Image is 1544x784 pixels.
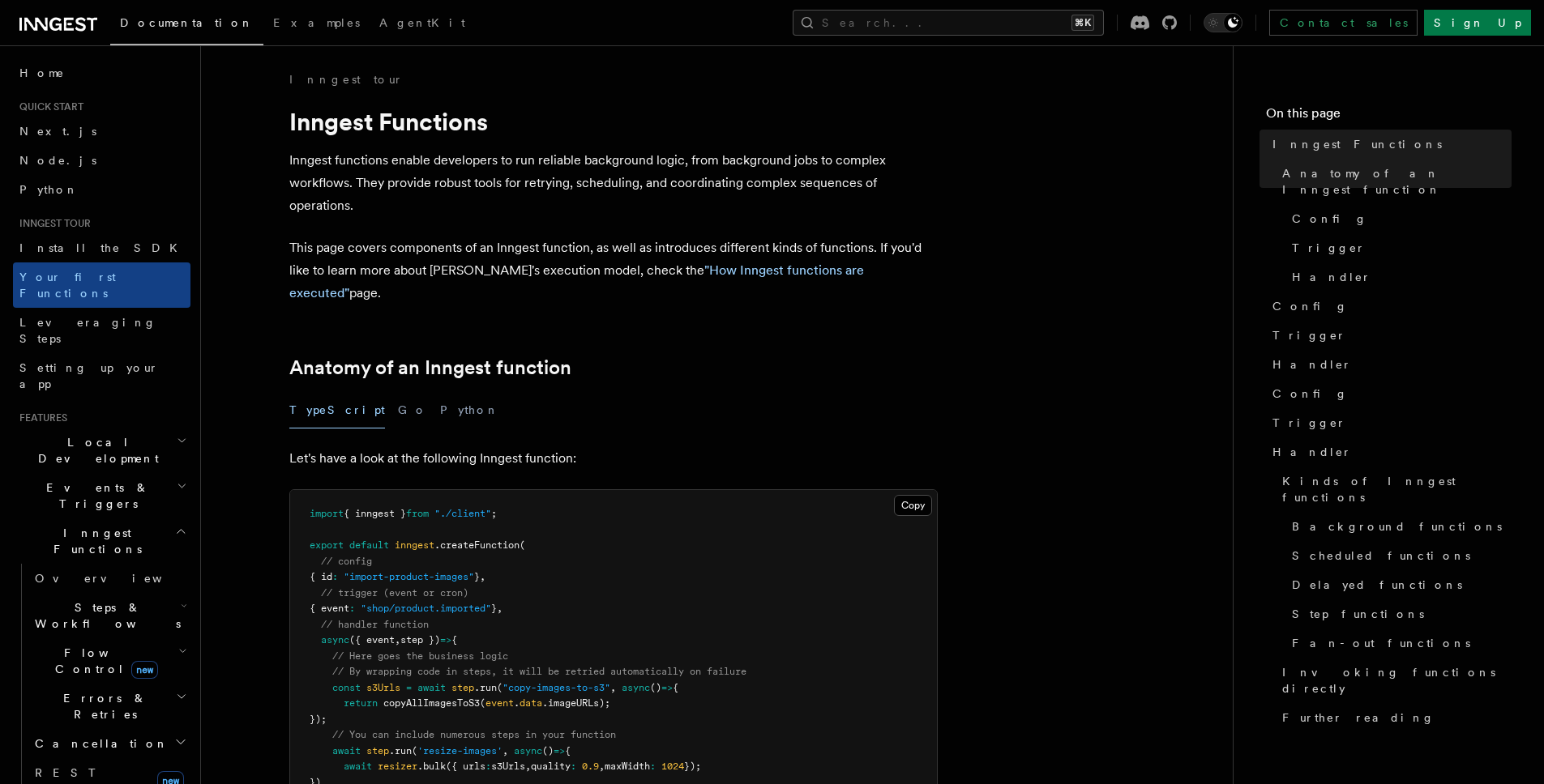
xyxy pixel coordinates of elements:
a: Anatomy of an Inngest function [289,356,571,379]
button: Flow Controlnew [28,638,190,684]
button: Python [440,392,499,428]
span: "import-product-images" [344,571,474,582]
h4: On this page [1266,104,1512,130]
button: Inngest Functions [13,518,190,564]
span: await [332,745,361,756]
span: await [344,761,372,772]
a: Further reading [1276,703,1512,732]
span: step [366,745,389,756]
a: Config [1266,292,1512,321]
span: s3Urls [366,682,400,693]
span: () [650,682,661,693]
a: Inngest Functions [1266,130,1512,159]
a: Install the SDK [13,233,190,262]
button: Errors & Retries [28,684,190,729]
span: = [406,682,412,693]
p: This page covers components of an Inngest function, as well as introduces different kinds of func... [289,236,938,305]
span: { [565,745,571,756]
span: async [622,682,650,693]
span: } [474,571,480,582]
span: Documentation [120,16,254,29]
a: Overview [28,564,190,593]
span: Overview [35,572,202,585]
span: { id [310,571,332,582]
span: step [451,682,474,693]
a: Examples [263,5,370,44]
button: Go [398,392,427,428]
span: Config [1272,298,1348,314]
span: : [650,761,656,772]
span: Further reading [1282,709,1435,726]
span: ( [497,682,503,693]
span: "./client" [434,508,491,519]
span: { inngest } [344,508,406,519]
button: Cancellation [28,729,190,758]
button: TypeScript [289,392,385,428]
span: Leveraging Steps [19,316,156,345]
span: Your first Functions [19,271,116,300]
span: Inngest Functions [1272,136,1442,152]
span: ({ event [349,634,395,646]
span: Inngest tour [13,217,91,230]
span: Step functions [1292,606,1424,622]
span: Events & Triggers [13,479,177,512]
span: // trigger (event or cron) [321,587,468,599]
span: Handler [1292,269,1371,285]
span: // config [321,556,372,567]
button: Events & Triggers [13,473,190,518]
span: }); [310,714,327,725]
span: , [480,571,485,582]
span: default [349,539,389,551]
span: step }) [400,634,440,646]
span: Invoking functions directly [1282,664,1512,697]
button: Copy [894,495,932,516]
a: Step functions [1285,599,1512,628]
span: : [332,571,338,582]
a: Python [13,175,190,204]
span: . [514,697,520,709]
a: Config [1266,379,1512,408]
span: new [131,661,158,679]
a: Trigger [1285,233,1512,262]
span: : [485,761,491,772]
a: Contact sales [1269,10,1418,36]
span: event [485,697,514,709]
span: resizer [378,761,417,772]
a: Documentation [110,5,263,45]
span: "copy-images-to-s3" [503,682,610,693]
a: Your first Functions [13,262,190,308]
span: { [451,634,457,646]
button: Steps & Workflows [28,593,190,638]
span: Next.js [19,125,96,138]
span: : [571,761,576,772]
span: , [497,603,503,614]
span: Config [1272,386,1348,402]
a: Anatomy of an Inngest function [1276,159,1512,204]
span: Trigger [1292,240,1366,256]
span: { event [310,603,349,614]
span: maxWidth [605,761,650,772]
span: Local Development [13,434,177,467]
span: , [525,761,531,772]
a: Handler [1266,437,1512,467]
span: Fan-out functions [1292,635,1470,651]
span: { [673,682,678,693]
span: } [491,603,497,614]
span: Errors & Retries [28,690,176,722]
a: Handler [1285,262,1512,292]
span: export [310,539,344,551]
span: Home [19,65,65,81]
span: Setting up your app [19,361,159,390]
span: , [610,682,616,693]
a: Home [13,58,190,87]
span: .bulk [417,761,446,772]
button: Local Development [13,428,190,473]
span: Trigger [1272,415,1346,431]
span: ({ urls [446,761,485,772]
span: Flow Control [28,645,178,677]
a: Trigger [1266,408,1512,437]
span: inngest [395,539,434,551]
a: Node.js [13,146,190,175]
button: Search...⌘K [793,10,1104,36]
span: const [332,682,361,693]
